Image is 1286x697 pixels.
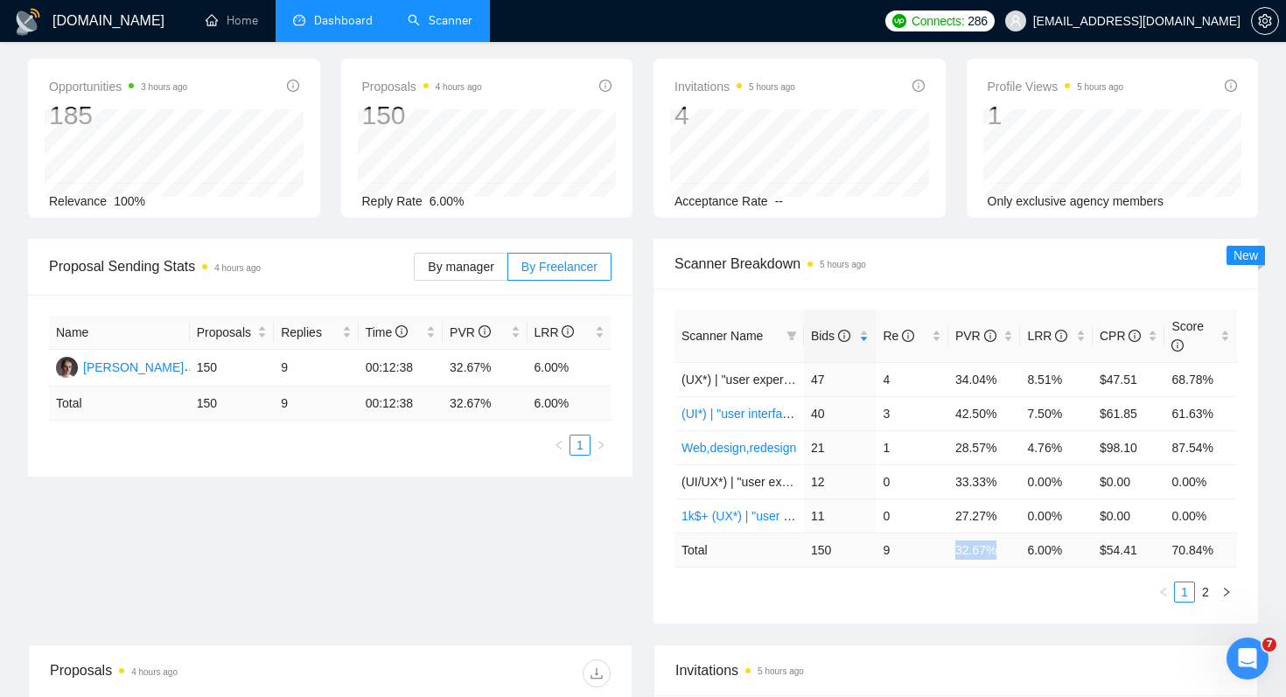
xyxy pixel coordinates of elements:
button: left [1153,582,1174,603]
span: Scanner Breakdown [674,253,1237,275]
td: $0.00 [1093,498,1165,533]
div: 4 [674,99,795,132]
td: 47 [804,362,877,396]
td: 87.54% [1164,430,1237,464]
span: New [1234,248,1258,262]
div: [PERSON_NAME] [83,358,184,377]
span: right [1221,587,1232,597]
div: Proposals [50,659,331,687]
span: info-circle [599,80,612,92]
a: (UI*) | "user interface" [681,407,800,421]
td: $61.85 [1093,396,1165,430]
time: 4 hours ago [436,82,482,92]
td: 8.51% [1020,362,1093,396]
td: 0.00% [1020,498,1093,533]
button: right [1216,582,1237,603]
span: info-circle [287,80,299,92]
td: $0.00 [1093,464,1165,498]
span: info-circle [902,330,914,342]
img: logo [14,8,42,36]
td: 42.50% [948,396,1021,430]
td: 0.00% [1164,498,1237,533]
span: 6.00% [430,194,465,208]
a: 2 [1196,582,1215,602]
span: dashboard [293,14,305,26]
td: 68.78% [1164,362,1237,396]
a: 1k$+ (UX*) | "user experience" [681,509,848,523]
div: 150 [362,99,482,132]
td: 28.57% [948,430,1021,464]
li: Previous Page [549,435,570,456]
td: 7.50% [1020,396,1093,430]
td: 1 [876,430,948,464]
time: 3 hours ago [141,82,187,92]
span: info-circle [1129,330,1141,342]
td: 9 [876,533,948,567]
time: 5 hours ago [1077,82,1123,92]
span: user [1010,15,1022,27]
span: LRR [535,325,575,339]
a: 1 [570,436,590,455]
td: 27.27% [948,498,1021,533]
span: right [596,440,606,450]
td: 33.33% [948,464,1021,498]
time: 4 hours ago [214,263,261,273]
a: setting [1251,14,1279,28]
li: Next Page [591,435,612,456]
span: By manager [428,260,493,274]
a: homeHome [206,13,258,28]
th: Replies [274,316,358,350]
span: Re [883,329,914,343]
span: Invitations [674,76,795,97]
td: 4 [876,362,948,396]
span: download [584,666,610,680]
td: 9 [274,350,358,387]
time: 4 hours ago [131,667,178,677]
span: Relevance [49,194,107,208]
li: Previous Page [1153,582,1174,603]
a: 1 [1175,582,1194,602]
span: Score [1171,319,1204,352]
span: setting [1252,14,1278,28]
td: $47.51 [1093,362,1165,396]
a: searchScanner [408,13,472,28]
td: Total [49,387,190,421]
span: Invitations [675,659,1236,681]
div: 1 [988,99,1124,132]
td: 150 [190,387,274,421]
td: 40 [804,396,877,430]
span: PVR [955,329,996,343]
td: 70.84 % [1164,533,1237,567]
span: info-circle [838,330,850,342]
span: info-circle [912,80,925,92]
td: 34.04% [948,362,1021,396]
td: $98.10 [1093,430,1165,464]
span: (UI/UX*) | "user experience" [681,475,833,489]
span: Proposal Sending Stats [49,255,414,277]
span: Acceptance Rate [674,194,768,208]
span: Replies [281,323,338,342]
td: 150 [190,350,274,387]
li: 1 [570,435,591,456]
span: Only exclusive agency members [988,194,1164,208]
span: Proposals [197,323,254,342]
td: 0 [876,464,948,498]
span: Opportunities [49,76,187,97]
span: CPR [1100,329,1141,343]
td: 32.67 % [948,533,1021,567]
span: Bids [811,329,850,343]
td: 0 [876,498,948,533]
td: 6.00 % [1020,533,1093,567]
span: info-circle [395,325,408,338]
span: left [1158,587,1169,597]
td: 32.67 % [443,387,527,421]
span: Scanner Name [681,329,763,343]
span: info-circle [479,325,491,338]
td: 11 [804,498,877,533]
td: 6.00 % [528,387,612,421]
td: Total [674,533,804,567]
td: 61.63% [1164,396,1237,430]
td: 6.00% [528,350,612,387]
time: 5 hours ago [820,260,866,269]
button: download [583,659,611,687]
